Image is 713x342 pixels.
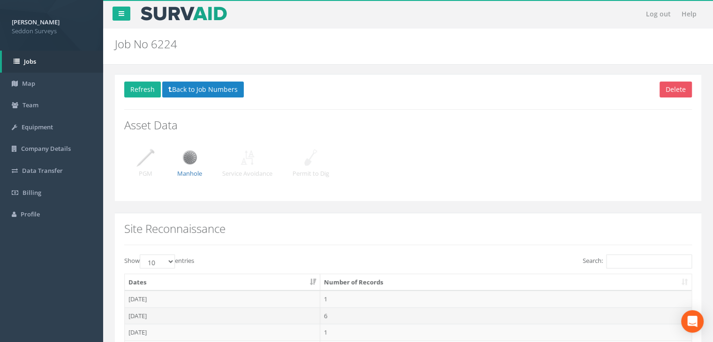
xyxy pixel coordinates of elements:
td: 6 [320,307,691,324]
th: Number of Records: activate to sort column ascending [320,274,691,291]
td: [DATE] [125,324,320,341]
select: Showentries [140,254,175,268]
h2: Site Reconnaissance [124,223,692,235]
span: Jobs [24,57,36,66]
span: Profile [21,210,40,218]
label: Search: [583,254,692,268]
input: Search: [606,254,692,268]
button: Refresh [124,82,161,97]
button: Delete [660,82,692,97]
p: Manhole [177,169,202,178]
td: 1 [320,290,691,307]
span: Map [22,79,35,88]
th: Dates: activate to sort column ascending [125,274,320,291]
span: Company Details [21,144,71,153]
img: job_detail_pgm.png [134,146,157,169]
strong: [PERSON_NAME] [12,18,60,26]
h2: Asset Data [124,119,692,131]
span: Team [23,101,38,109]
img: job_detail_permit_to_dig.png [299,146,323,169]
img: job_detail_manhole.png [178,146,202,169]
span: Seddon Surveys [12,27,91,36]
p: Service Avoidance [222,169,272,178]
td: 1 [320,324,691,341]
td: [DATE] [125,307,320,324]
span: Billing [23,188,41,197]
div: Open Intercom Messenger [681,310,704,333]
a: Manhole [177,152,202,178]
td: [DATE] [125,290,320,307]
label: Show entries [124,254,194,268]
span: Data Transfer [22,166,63,175]
p: Permit to Dig [293,169,329,178]
a: Jobs [2,51,103,73]
a: [PERSON_NAME] Seddon Surveys [12,15,91,35]
button: Back to Job Numbers [162,82,244,97]
p: PGM [134,169,157,178]
img: job_detail_service_avoidance.png [236,146,259,169]
h2: Job No 6224 [115,38,601,50]
span: Equipment [22,123,53,131]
